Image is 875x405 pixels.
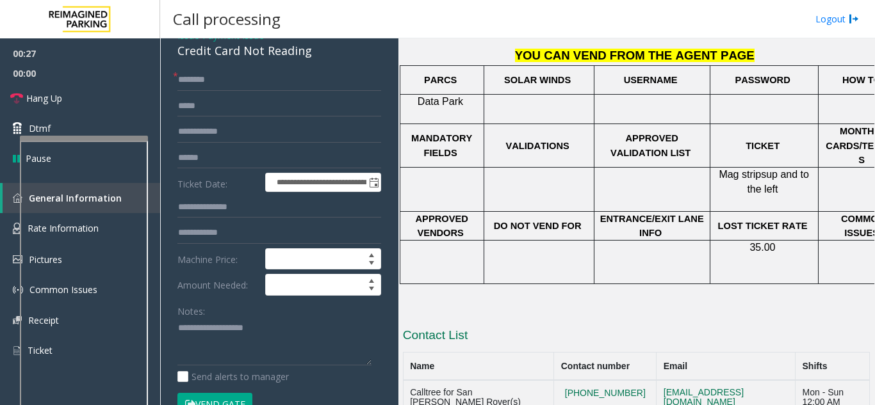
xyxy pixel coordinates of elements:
img: 'icon' [13,316,22,324]
h3: Contact List [403,327,870,347]
img: 'icon' [13,193,22,203]
label: Notes: [177,300,205,318]
span: Mag st [719,169,749,180]
span: ip [753,169,761,180]
span: Hang Up [26,91,62,105]
span: APPROVED VALIDATION LIST [610,133,691,157]
th: Email [657,353,796,381]
span: PASSWORD [735,75,790,85]
h3: Call processing [167,3,287,35]
span: 35.00 [749,242,775,253]
a: Logout [815,12,859,26]
span: Dtmf [29,122,51,135]
span: Increase value [363,274,380,285]
span: - [199,29,264,42]
span: TICKET [746,141,780,151]
img: logout [849,12,859,26]
span: DO NOT VEND FOR [494,221,582,231]
label: Ticket Date: [174,173,262,192]
span: Increase value [363,249,380,259]
span: VALIDATIONS [505,141,569,151]
span: s [761,169,766,180]
span: Decrease value [363,259,380,269]
div: Credit Card Not Reading [177,42,381,60]
span: APPROVED VENDORS [416,214,471,238]
th: Contact number [554,353,657,381]
th: Name [403,353,554,381]
span: Decrease value [363,285,380,295]
span: SOLAR WINDS [504,75,571,85]
img: 'icon' [13,345,21,356]
span: Data Park [418,96,463,107]
img: 'icon' [13,223,21,234]
label: Machine Price: [174,248,262,270]
span: Toggle popup [366,173,380,191]
img: 'icon' [13,285,23,295]
button: [PHONE_NUMBER] [561,388,650,399]
label: Amount Needed: [174,274,262,296]
span: YOU CAN VEND FROM THE AGENT PAGE [515,49,755,62]
span: MANDATORY FIELDS [411,133,475,157]
span: ENTRANCE/EXIT LANE INFO [600,214,707,238]
th: Shifts [796,353,870,381]
label: Send alerts to manager [177,370,289,383]
span: PARCS [424,75,457,85]
span: USERNAME [624,75,678,85]
span: LOST TICKET RATE [718,221,808,231]
span: r [749,169,753,180]
span: up and to the left [747,169,812,194]
img: 'icon' [13,255,22,264]
a: General Information [3,183,160,213]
